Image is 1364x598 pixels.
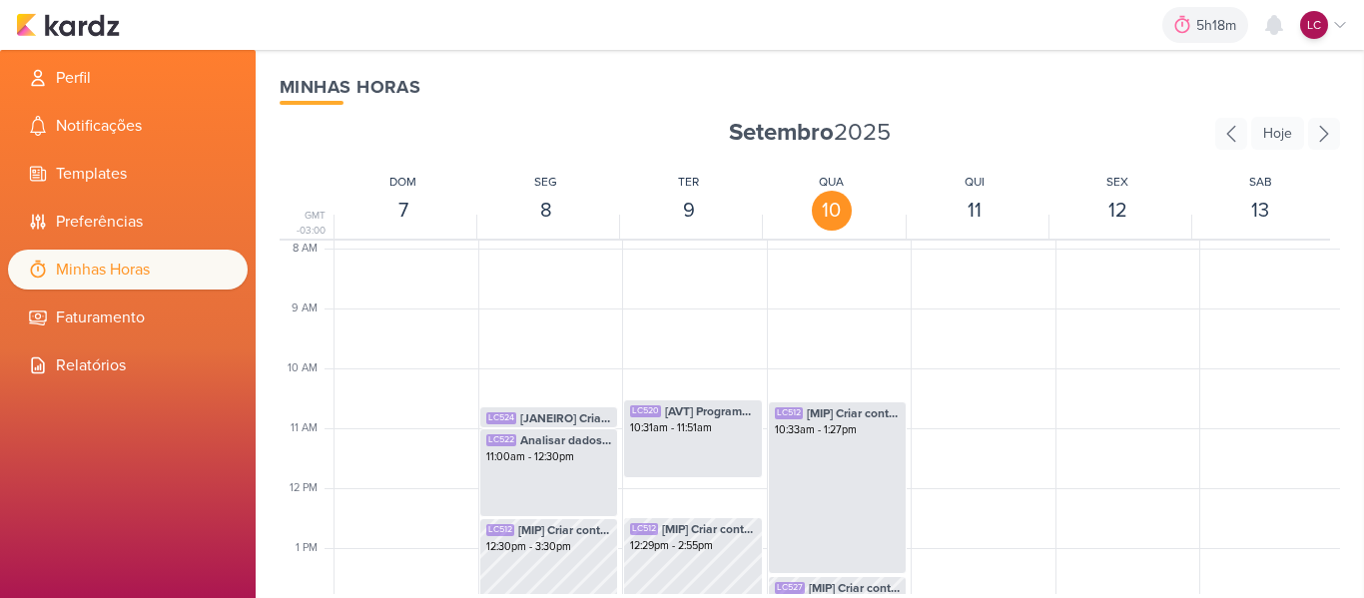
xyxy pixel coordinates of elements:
div: LC512 [486,524,514,536]
li: Preferências [8,202,248,242]
span: [JANEIRO] Criar conteúdo para e-mail [520,409,612,427]
div: 8 AM [293,241,330,258]
div: LC524 [486,412,516,424]
img: kardz.app [16,13,120,37]
li: Minhas Horas [8,250,248,290]
div: 7 [383,191,423,231]
div: Minhas Horas [280,74,1340,101]
div: 12 [1097,191,1137,231]
span: Analisar dados dos e-mails [520,431,612,449]
div: GMT -03:00 [280,209,330,239]
div: 11 AM [291,420,330,437]
span: [MIP] Criar conteúdo para blog [807,404,901,422]
div: 12:29pm - 2:55pm [630,538,756,554]
div: 8 [526,191,566,231]
li: Perfil [8,58,248,98]
div: DOM [389,173,416,191]
li: Templates [8,154,248,194]
span: 2025 [729,117,891,149]
div: 13 [1240,191,1280,231]
div: LC520 [630,405,661,417]
div: 9 AM [292,300,330,317]
strong: Setembro [729,118,834,147]
div: TER [678,173,699,191]
span: [AVT] Programar blog do dia 10/09 [665,402,756,420]
div: QUI [965,173,985,191]
div: LC512 [775,407,803,419]
div: 1 PM [296,540,330,557]
div: 10:31am - 11:51am [630,420,756,436]
div: Laís Costa [1300,11,1328,39]
div: 10:38am - 11:00am [486,427,612,443]
span: [MIP] Criar conteúdo blog novembro [809,579,901,597]
span: [MIP] Criar conteúdo para blog [518,521,612,539]
div: Hoje [1251,117,1304,150]
div: 11 [955,191,995,231]
div: LC512 [630,523,658,535]
div: 9 [669,191,709,231]
div: LC527 [775,582,805,594]
p: LC [1307,16,1321,34]
div: 12:30pm - 3:30pm [486,539,612,555]
div: 11:00am - 12:30pm [486,449,612,465]
div: 12 PM [290,480,330,497]
div: SEG [534,173,557,191]
div: QUA [819,173,844,191]
span: [MIP] Criar conteúdo para blog [662,520,756,538]
li: Relatórios [8,345,248,385]
li: Faturamento [8,298,248,337]
li: Notificações [8,106,248,146]
div: 5h18m [1196,15,1242,36]
div: 10 AM [288,360,330,377]
div: LC522 [486,434,516,446]
div: SEX [1106,173,1128,191]
div: 10 [812,191,852,231]
div: SAB [1249,173,1272,191]
div: 10:33am - 1:27pm [775,422,901,438]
